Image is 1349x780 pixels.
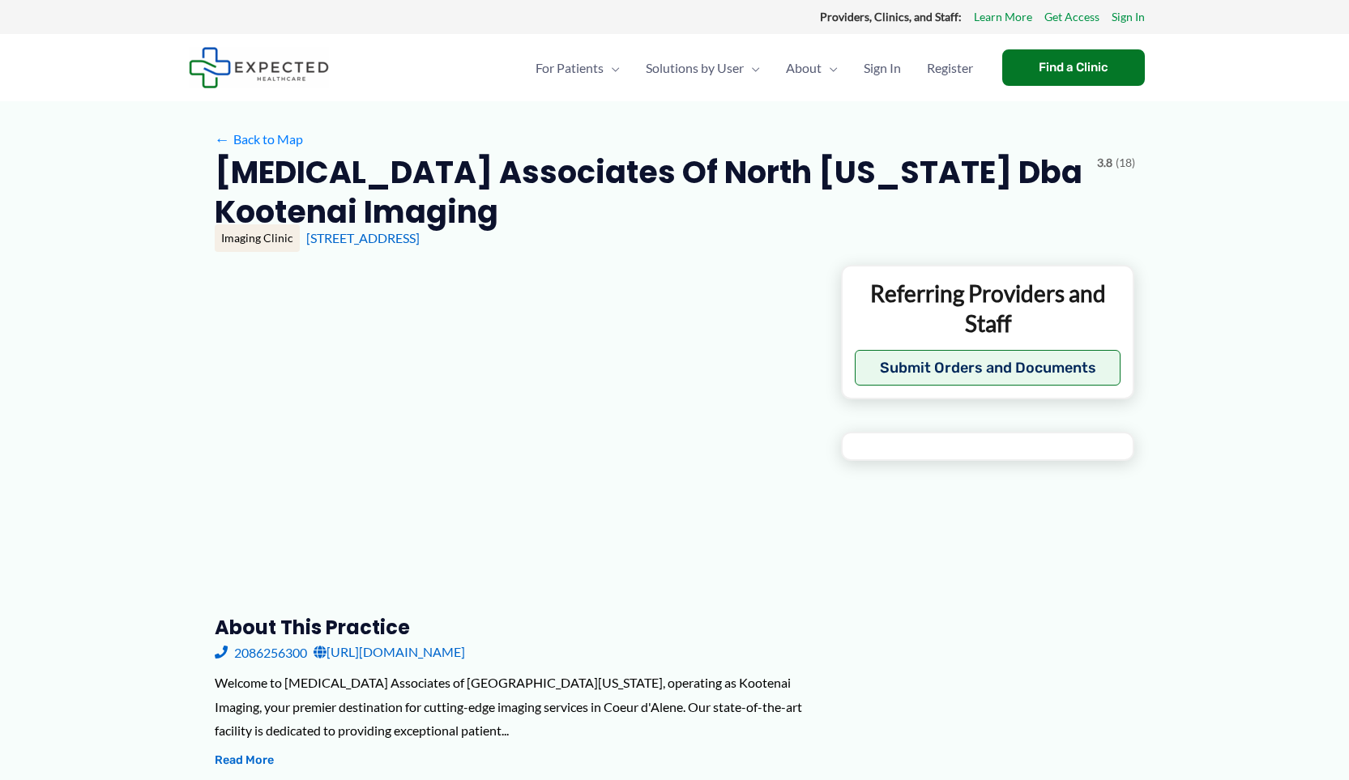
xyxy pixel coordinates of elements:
[314,640,465,664] a: [URL][DOMAIN_NAME]
[1002,49,1145,86] a: Find a Clinic
[604,40,620,96] span: Menu Toggle
[914,40,986,96] a: Register
[786,40,822,96] span: About
[215,751,274,770] button: Read More
[646,40,744,96] span: Solutions by User
[189,47,329,88] img: Expected Healthcare Logo - side, dark font, small
[536,40,604,96] span: For Patients
[215,671,815,743] div: Welcome to [MEDICAL_DATA] Associates of [GEOGRAPHIC_DATA][US_STATE], operating as Kootenai Imagin...
[1116,152,1135,173] span: (18)
[974,6,1032,28] a: Learn More
[523,40,986,96] nav: Primary Site Navigation
[1112,6,1145,28] a: Sign In
[215,640,307,664] a: 2086256300
[215,615,815,640] h3: About this practice
[215,224,300,252] div: Imaging Clinic
[306,230,420,245] a: [STREET_ADDRESS]
[820,10,962,23] strong: Providers, Clinics, and Staff:
[1097,152,1112,173] span: 3.8
[215,127,303,151] a: ←Back to Map
[773,40,851,96] a: AboutMenu Toggle
[1044,6,1099,28] a: Get Access
[633,40,773,96] a: Solutions by UserMenu Toggle
[864,40,901,96] span: Sign In
[822,40,838,96] span: Menu Toggle
[215,152,1084,232] h2: [MEDICAL_DATA] Associates of North [US_STATE] dba Kootenai Imaging
[215,131,230,147] span: ←
[523,40,633,96] a: For PatientsMenu Toggle
[927,40,973,96] span: Register
[855,279,1121,338] p: Referring Providers and Staff
[851,40,914,96] a: Sign In
[855,350,1121,386] button: Submit Orders and Documents
[744,40,760,96] span: Menu Toggle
